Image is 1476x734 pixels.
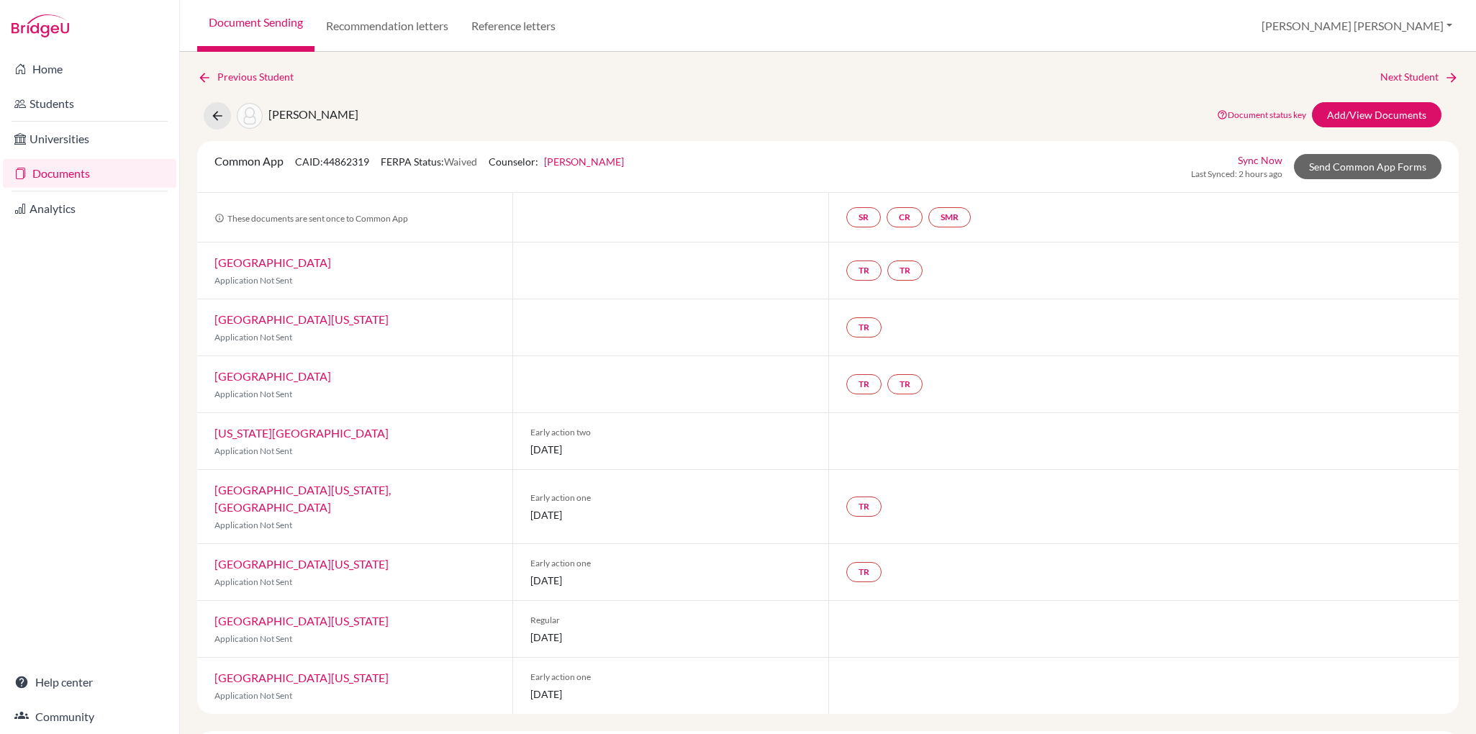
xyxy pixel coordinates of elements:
[846,260,882,281] a: TR
[214,483,391,514] a: [GEOGRAPHIC_DATA][US_STATE], [GEOGRAPHIC_DATA]
[530,507,810,522] span: [DATE]
[846,562,882,582] a: TR
[214,445,292,456] span: Application Not Sent
[214,426,389,440] a: [US_STATE][GEOGRAPHIC_DATA]
[846,374,882,394] a: TR
[1312,102,1441,127] a: Add/View Documents
[3,89,176,118] a: Students
[530,573,810,588] span: [DATE]
[846,317,882,337] a: TR
[214,557,389,571] a: [GEOGRAPHIC_DATA][US_STATE]
[846,207,881,227] a: SR
[214,275,292,286] span: Application Not Sent
[530,491,810,504] span: Early action one
[214,690,292,701] span: Application Not Sent
[295,155,369,168] span: CAID: 44862319
[214,369,331,383] a: [GEOGRAPHIC_DATA]
[214,255,331,269] a: [GEOGRAPHIC_DATA]
[530,671,810,684] span: Early action one
[214,671,389,684] a: [GEOGRAPHIC_DATA][US_STATE]
[444,155,477,168] span: Waived
[3,55,176,83] a: Home
[489,155,624,168] span: Counselor:
[530,557,810,570] span: Early action one
[530,630,810,645] span: [DATE]
[1380,69,1459,85] a: Next Student
[214,332,292,343] span: Application Not Sent
[530,442,810,457] span: [DATE]
[887,374,923,394] a: TR
[846,497,882,517] a: TR
[3,194,176,223] a: Analytics
[544,155,624,168] a: [PERSON_NAME]
[1238,153,1282,168] a: Sync Now
[214,633,292,644] span: Application Not Sent
[928,207,971,227] a: SMR
[3,124,176,153] a: Universities
[1217,109,1306,120] a: Document status key
[3,702,176,731] a: Community
[530,614,810,627] span: Regular
[197,69,305,85] a: Previous Student
[1255,12,1459,40] button: [PERSON_NAME] [PERSON_NAME]
[214,154,284,168] span: Common App
[381,155,477,168] span: FERPA Status:
[887,207,923,227] a: CR
[12,14,69,37] img: Bridge-U
[214,389,292,399] span: Application Not Sent
[214,213,408,224] span: These documents are sent once to Common App
[214,576,292,587] span: Application Not Sent
[214,312,389,326] a: [GEOGRAPHIC_DATA][US_STATE]
[1191,168,1282,181] span: Last Synced: 2 hours ago
[530,426,810,439] span: Early action two
[214,614,389,627] a: [GEOGRAPHIC_DATA][US_STATE]
[214,520,292,530] span: Application Not Sent
[3,159,176,188] a: Documents
[3,668,176,697] a: Help center
[268,107,358,121] span: [PERSON_NAME]
[530,687,810,702] span: [DATE]
[1294,154,1441,179] a: Send Common App Forms
[887,260,923,281] a: TR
